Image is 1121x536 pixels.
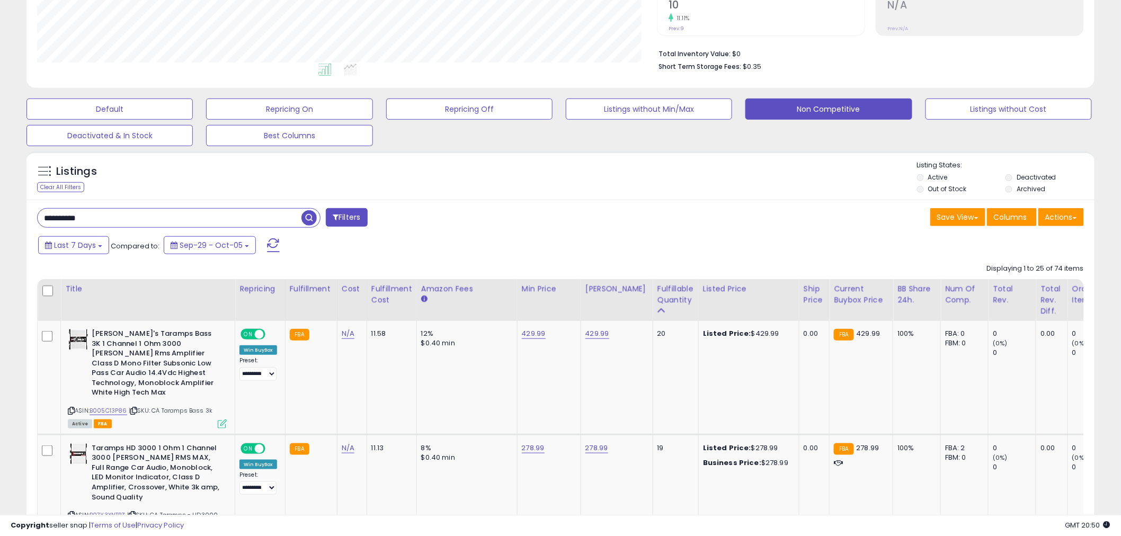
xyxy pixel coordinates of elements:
button: Listings without Cost [926,99,1092,120]
span: 2025-10-13 20:50 GMT [1065,520,1110,530]
label: Out of Stock [928,184,967,193]
small: (0%) [993,453,1008,462]
div: 11.13 [371,443,408,453]
small: (0%) [993,339,1008,347]
a: N/A [342,328,354,339]
div: Listed Price [703,283,795,294]
span: | SKU: CA Taramps Bass 3k [129,406,212,415]
small: Amazon Fees. [421,294,428,304]
small: Prev: N/A [887,25,908,32]
div: $429.99 [703,329,791,338]
img: 51pJ0T+KesL._SL40_.jpg [68,329,89,350]
div: $278.99 [703,458,791,468]
a: 429.99 [585,328,609,339]
div: Ordered Items [1072,283,1111,306]
p: Listing States: [917,160,1095,171]
div: 0 [1072,348,1115,358]
b: Taramps HD 3000 1 Ohm 1 Channel 3000 [PERSON_NAME] RMS MAX, Full Range Car Audio, Monoblock, LED ... [92,443,220,505]
div: Displaying 1 to 25 of 74 items [987,264,1084,274]
label: Deactivated [1017,173,1056,182]
button: Repricing On [206,99,372,120]
div: Num of Comp. [945,283,984,306]
div: ASIN: [68,329,227,427]
div: Cost [342,283,362,294]
small: FBA [290,329,309,341]
div: 0.00 [804,329,821,338]
img: 310C3DrB4HL._SL40_.jpg [68,443,89,464]
span: Compared to: [111,241,159,251]
div: 0 [993,329,1036,338]
div: Total Rev. Diff. [1040,283,1063,317]
div: Preset: [239,471,277,495]
span: All listings currently available for purchase on Amazon [68,419,92,428]
div: seller snap | | [11,521,184,531]
small: FBA [290,443,309,455]
div: Fulfillment Cost [371,283,412,306]
small: Prev: 9 [669,25,684,32]
b: Listed Price: [703,443,751,453]
span: Last 7 Days [54,240,96,251]
span: Columns [994,212,1027,222]
span: 278.99 [857,443,879,453]
div: FBM: 0 [945,453,980,462]
button: Default [26,99,193,120]
small: FBA [834,329,853,341]
span: ON [242,330,255,339]
button: Filters [326,208,367,227]
div: FBA: 2 [945,443,980,453]
small: FBA [834,443,853,455]
b: Listed Price: [703,328,751,338]
b: Business Price: [703,458,761,468]
span: FBA [94,419,112,428]
div: Ship Price [804,283,825,306]
div: FBA: 0 [945,329,980,338]
div: Current Buybox Price [834,283,888,306]
div: Fulfillable Quantity [657,283,694,306]
div: BB Share 24h. [897,283,936,306]
button: Save View [930,208,985,226]
button: Non Competitive [745,99,912,120]
div: 0.00 [1040,329,1060,338]
span: OFF [264,444,281,453]
div: 0.00 [1040,443,1060,453]
div: Total Rev. [993,283,1031,306]
div: 0 [993,443,1036,453]
div: 0 [993,462,1036,472]
button: Repricing Off [386,99,553,120]
button: Columns [987,208,1037,226]
span: OFF [264,330,281,339]
div: Title [65,283,230,294]
a: 278.99 [585,443,608,453]
div: 20 [657,329,690,338]
div: 19 [657,443,690,453]
div: 0 [1072,443,1115,453]
strong: Copyright [11,520,49,530]
div: 8% [421,443,509,453]
div: $0.40 min [421,338,509,348]
small: 11.11% [673,14,690,22]
label: Archived [1017,184,1045,193]
span: 429.99 [857,328,880,338]
span: Sep-29 - Oct-05 [180,240,243,251]
a: 278.99 [522,443,545,453]
button: Deactivated & In Stock [26,125,193,146]
div: 0 [993,348,1036,358]
div: 11.58 [371,329,408,338]
a: 429.99 [522,328,546,339]
div: Repricing [239,283,281,294]
a: N/A [342,443,354,453]
div: [PERSON_NAME] [585,283,648,294]
a: Privacy Policy [137,520,184,530]
div: 0 [1072,462,1115,472]
a: Terms of Use [91,520,136,530]
b: [PERSON_NAME]'s Taramps Bass 3K 1 Channel 1 Ohm 3000 [PERSON_NAME] Rms Amplifier Class D Mono Fil... [92,329,220,400]
button: Actions [1038,208,1084,226]
div: Win BuyBox [239,345,277,355]
small: (0%) [1072,453,1087,462]
div: Min Price [522,283,576,294]
div: Win BuyBox [239,460,277,469]
span: ON [242,444,255,453]
div: FBM: 0 [945,338,980,348]
button: Sep-29 - Oct-05 [164,236,256,254]
small: (0%) [1072,339,1087,347]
